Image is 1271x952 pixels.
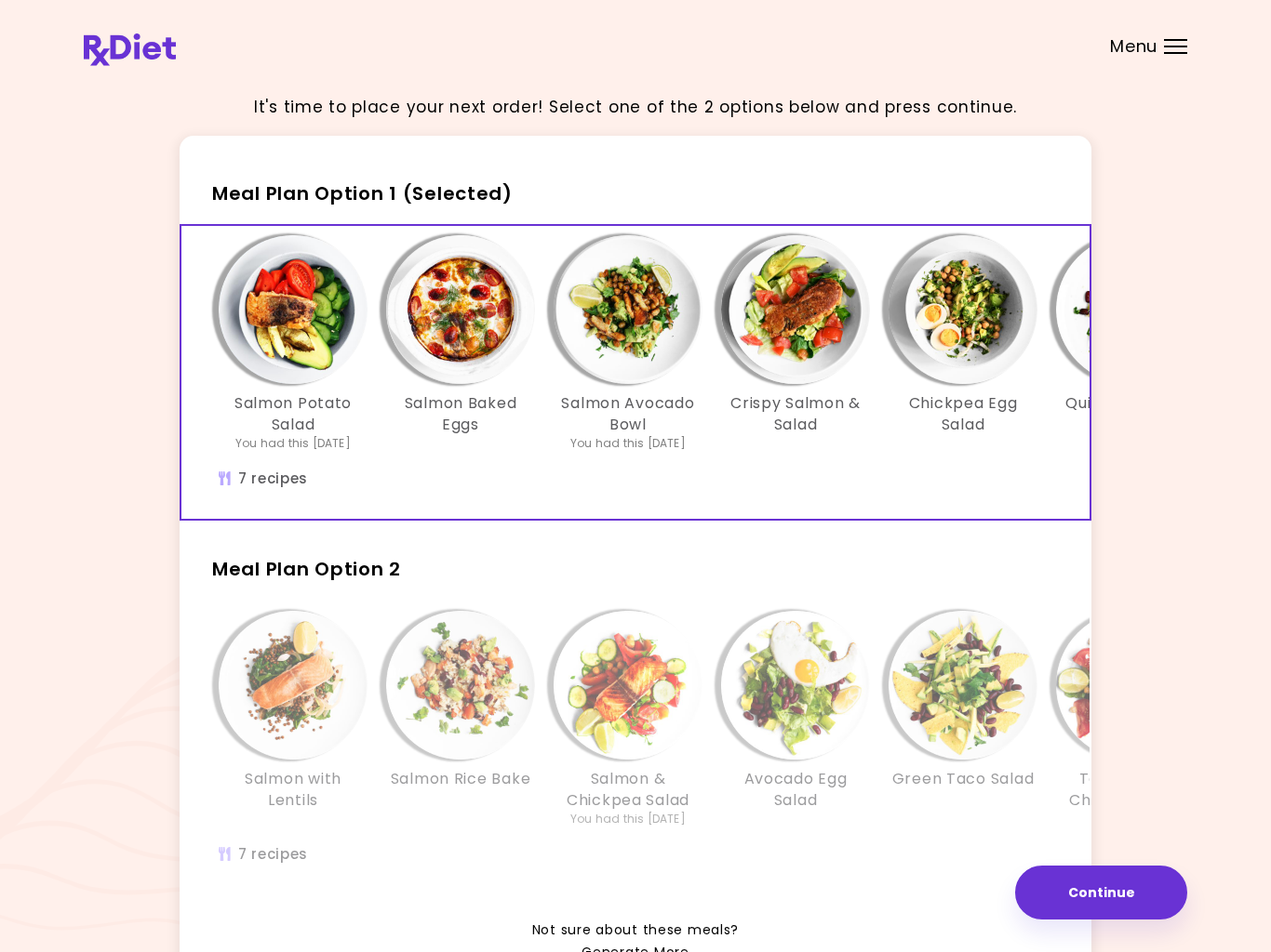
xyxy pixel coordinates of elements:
h3: Green Taco Salad [892,769,1035,789]
div: You had this [DATE] [570,435,686,452]
div: Info - Salmon & Chickpea Salad - Meal Plan Option 2 [544,611,712,827]
div: Info - Chickpea Egg Salad - Meal Plan Option 1 (Selected) [879,235,1047,452]
div: Info - Salmon Rice Bake - Meal Plan Option 2 [377,611,544,827]
h3: Chickpea Egg Salad [889,393,1037,435]
span: Meal Plan Option 2 [212,556,401,582]
div: You had this [DATE] [570,811,686,827]
h3: Salmon Rice Bake [391,769,531,789]
div: Info - Salmon Avocado Bowl - Meal Plan Option 1 (Selected) [544,235,712,452]
h3: Salmon Potato Salad [219,393,368,435]
h3: Crispy Salmon & Salad [721,393,870,435]
div: Info - Salmon Baked Eggs - Meal Plan Option 1 (Selected) [377,235,544,452]
h3: Quinoa Avocado Salad [1056,393,1205,435]
div: Info - Crispy Salmon & Salad - Meal Plan Option 1 (Selected) [712,235,879,452]
img: RxDiet [84,33,176,66]
div: Info - Quinoa Avocado Salad - Meal Plan Option 1 (Selected) [1047,235,1214,452]
h3: Salmon with Lentils [219,769,368,811]
h3: Salmon Baked Eggs [386,393,535,435]
span: Not sure about these meals? [532,919,739,942]
h3: Salmon Avocado Bowl [554,393,702,435]
span: Meal Plan Option 1 (Selected) [212,180,513,206]
div: Info - Avocado Egg Salad - Meal Plan Option 2 [712,611,879,827]
div: Info - Green Taco Salad - Meal Plan Option 2 [879,611,1047,827]
p: It's time to place your next order! Select one of the 2 options below and press continue. [254,95,1017,120]
h3: Tomato Feta Chickpea Salad [1056,769,1205,811]
div: Info - Salmon with Lentils - Meal Plan Option 2 [209,611,377,827]
div: You had this [DATE] [235,435,351,452]
h3: Avocado Egg Salad [721,769,870,811]
div: Info - Salmon Potato Salad - Meal Plan Option 1 (Selected) [209,235,377,452]
span: Menu [1110,38,1157,55]
div: Info - Tomato Feta Chickpea Salad - Meal Plan Option 2 [1047,611,1214,827]
h3: Salmon & Chickpea Salad [554,769,702,811]
button: Continue [1015,866,1187,919]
